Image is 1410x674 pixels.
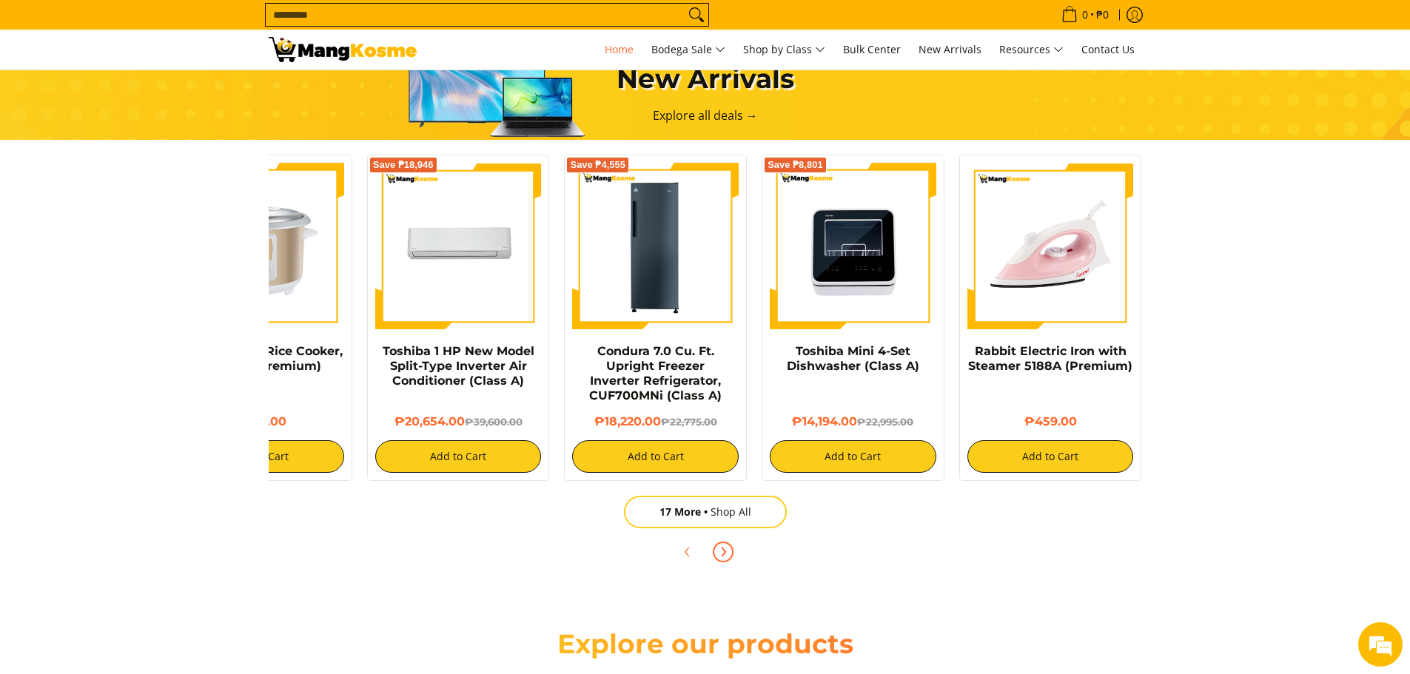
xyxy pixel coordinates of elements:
[743,41,825,59] span: Shop by Class
[653,107,758,124] a: Explore all deals →
[1074,30,1142,70] a: Contact Us
[999,41,1064,59] span: Resources
[597,30,641,70] a: Home
[432,30,1142,70] nav: Main Menu
[465,416,523,428] del: ₱39,600.00
[651,41,725,59] span: Bodega Sale
[768,161,823,169] span: Save ₱8,801
[770,440,936,473] button: Add to Cart
[659,505,711,519] span: 17 More
[671,536,704,568] button: Previous
[1080,10,1090,20] span: 0
[491,627,920,661] h2: Explore our products
[644,30,733,70] a: Bodega Sale
[375,163,542,329] img: Toshiba 1 HP New Model Split-Type Inverter Air Conditioner (Class A)
[572,440,739,473] button: Add to Cart
[572,163,739,329] img: Condura 7.0 Cu. Ft. Upright Freezer Inverter Refrigerator, CUF700MNi (Class A)
[570,161,625,169] span: Save ₱4,555
[373,161,434,169] span: Save ₱18,946
[375,440,542,473] button: Add to Cart
[919,42,981,56] span: New Arrivals
[269,37,417,62] img: Mang Kosme: Your Home Appliances Warehouse Sale Partner!
[605,42,634,56] span: Home
[736,30,833,70] a: Shop by Class
[836,30,908,70] a: Bulk Center
[624,496,787,528] a: 17 MoreShop All
[707,536,739,568] button: Next
[770,163,936,329] img: Toshiba Mini 4-Set Dishwasher (Class A)
[967,414,1134,429] h6: ₱459.00
[843,42,901,56] span: Bulk Center
[968,344,1132,373] a: Rabbit Electric Iron with Steamer 5188A (Premium)
[992,30,1071,70] a: Resources
[857,416,913,428] del: ₱22,995.00
[375,414,542,429] h6: ₱20,654.00
[383,344,534,388] a: Toshiba 1 HP New Model Split-Type Inverter Air Conditioner (Class A)
[661,416,717,428] del: ₱22,775.00
[1081,42,1135,56] span: Contact Us
[911,30,989,70] a: New Arrivals
[967,440,1134,473] button: Add to Cart
[1057,7,1113,23] span: •
[1094,10,1111,20] span: ₱0
[967,163,1134,329] img: https://mangkosme.com/products/rabbit-eletric-iron-with-steamer-5188a-class-a
[572,414,739,429] h6: ₱18,220.00
[787,344,919,373] a: Toshiba Mini 4-Set Dishwasher (Class A)
[770,414,936,429] h6: ₱14,194.00
[685,4,708,26] button: Search
[589,344,722,402] a: Condura 7.0 Cu. Ft. Upright Freezer Inverter Refrigerator, CUF700MNi (Class A)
